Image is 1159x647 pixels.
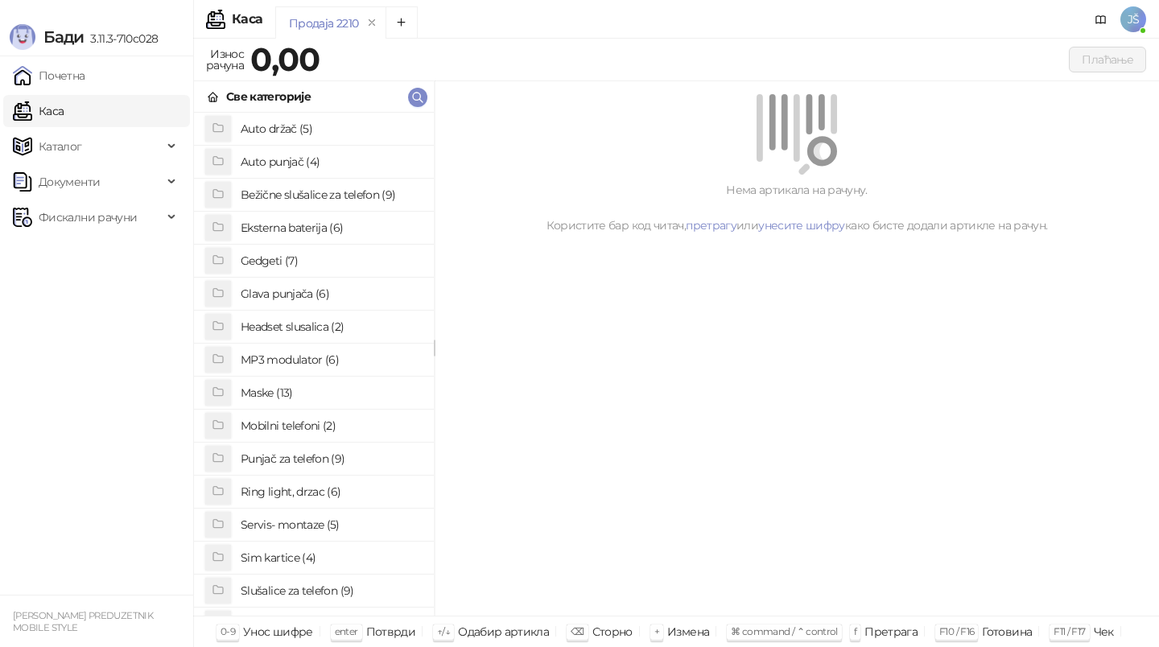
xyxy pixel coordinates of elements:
h4: Sim kartice (4) [241,545,421,571]
span: 3.11.3-710c028 [84,31,158,46]
span: JŠ [1120,6,1146,32]
div: Износ рачуна [203,43,247,76]
strong: 0,00 [250,39,320,79]
span: ⌫ [571,625,584,637]
h4: Auto držač (5) [241,116,421,142]
a: Документација [1088,6,1114,32]
div: Каса [232,13,262,26]
span: Каталог [39,130,82,163]
h4: Auto punjač (4) [241,149,421,175]
div: Потврди [366,621,416,642]
h4: Eksterna baterija (6) [241,215,421,241]
small: [PERSON_NAME] PREDUZETNIK MOBILE STYLE [13,610,153,633]
h4: Gedgeti (7) [241,248,421,274]
h4: Punjač za telefon (9) [241,446,421,472]
span: ⌘ command / ⌃ control [731,625,838,637]
div: Готовина [982,621,1032,642]
h4: Ring light, drzac (6) [241,479,421,505]
div: Претрага [864,621,918,642]
button: Плаћање [1069,47,1146,72]
div: Продаја 2210 [289,14,358,32]
span: enter [335,625,358,637]
h4: Headset slusalica (2) [241,314,421,340]
div: Измена [667,621,709,642]
h4: Servis- montaze (5) [241,512,421,538]
span: Бади [43,27,84,47]
a: унесите шифру [758,218,845,233]
h4: Maske (13) [241,380,421,406]
span: + [654,625,659,637]
span: 0-9 [221,625,235,637]
a: Почетна [13,60,85,92]
h4: Bežične slušalice za telefon (9) [241,182,421,208]
span: F10 / F16 [939,625,974,637]
a: претрагу [686,218,736,233]
h4: Slušalice za telefon (9) [241,578,421,604]
div: grid [194,113,434,616]
h4: Mobilni telefoni (2) [241,413,421,439]
button: remove [361,16,382,30]
button: Add tab [386,6,418,39]
span: Документи [39,166,100,198]
a: Каса [13,95,64,127]
div: Сторно [592,621,633,642]
h4: Staklo za telefon (7) [241,611,421,637]
div: Нема артикала на рачуну. Користите бар код читач, или како бисте додали артикле на рачун. [454,181,1140,234]
div: Све категорије [226,88,311,105]
div: Чек [1094,621,1114,642]
h4: MP3 modulator (6) [241,347,421,373]
div: Унос шифре [243,621,313,642]
span: Фискални рачуни [39,201,137,233]
span: ↑/↓ [437,625,450,637]
span: f [854,625,856,637]
div: Одабир артикла [458,621,549,642]
span: F11 / F17 [1054,625,1085,637]
img: Logo [10,24,35,50]
h4: Glava punjača (6) [241,281,421,307]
